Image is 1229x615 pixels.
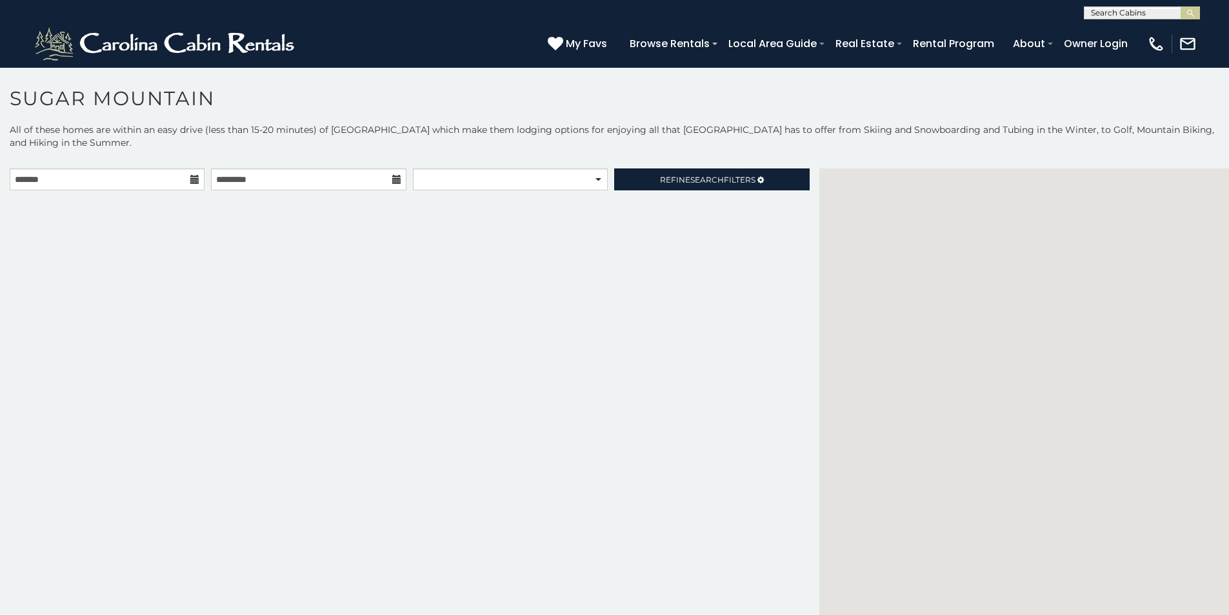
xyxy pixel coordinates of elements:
span: My Favs [566,35,607,52]
a: Owner Login [1057,32,1134,55]
span: Search [690,175,724,185]
a: About [1006,32,1052,55]
a: Real Estate [829,32,901,55]
span: Refine Filters [660,175,755,185]
img: mail-regular-white.png [1179,35,1197,53]
a: Local Area Guide [722,32,823,55]
a: Browse Rentals [623,32,716,55]
a: RefineSearchFilters [614,168,809,190]
a: My Favs [548,35,610,52]
img: phone-regular-white.png [1147,35,1165,53]
a: Rental Program [906,32,1001,55]
img: White-1-2.png [32,25,300,63]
